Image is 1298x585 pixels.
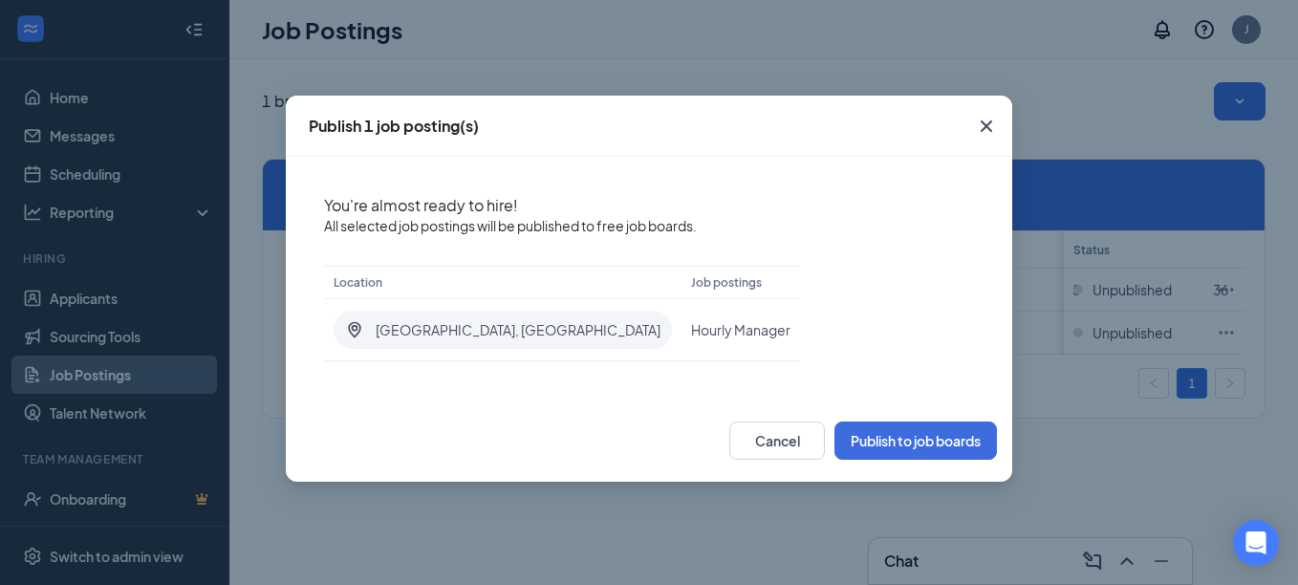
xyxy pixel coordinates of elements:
div: Open Intercom Messenger [1233,520,1279,566]
div: Publish 1 job posting(s) [309,116,479,137]
th: Location [324,266,681,299]
p: You're almost ready to hire! [324,195,800,216]
span: All selected job postings will be published to free job boards. [324,216,800,235]
button: Close [961,96,1012,157]
svg: LocationPin [345,320,364,339]
td: Hourly Manager [681,299,800,361]
button: Publish to job boards [834,422,997,460]
svg: Cross [975,115,998,138]
span: [GEOGRAPHIC_DATA], [GEOGRAPHIC_DATA] [376,320,660,339]
th: Job postings [681,266,800,299]
button: Cancel [729,422,825,460]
